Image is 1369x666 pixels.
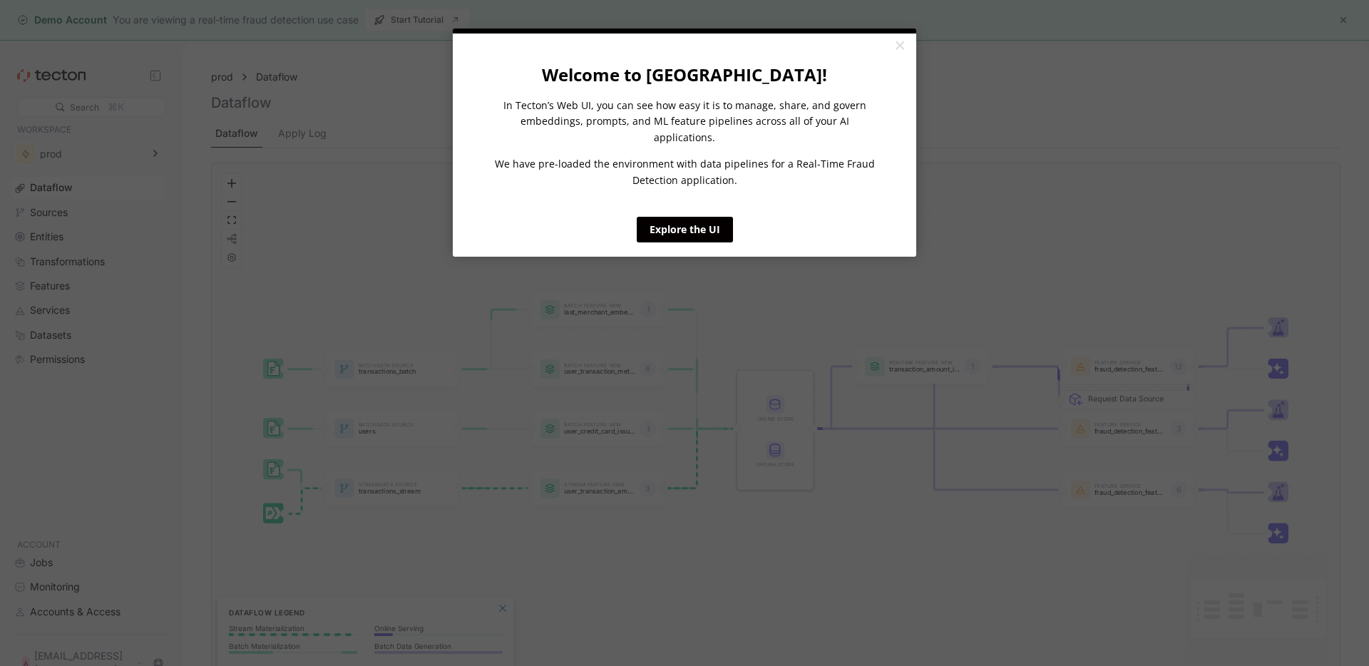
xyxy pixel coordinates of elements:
[542,63,827,86] strong: Welcome to [GEOGRAPHIC_DATA]!
[491,156,878,188] p: We have pre-loaded the environment with data pipelines for a Real-Time Fraud Detection application.
[491,98,878,145] p: In Tecton’s Web UI, you can see how easy it is to manage, share, and govern embeddings, prompts, ...
[887,34,912,59] a: Close modal
[453,29,916,34] div: current step
[637,217,733,242] a: Explore the UI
